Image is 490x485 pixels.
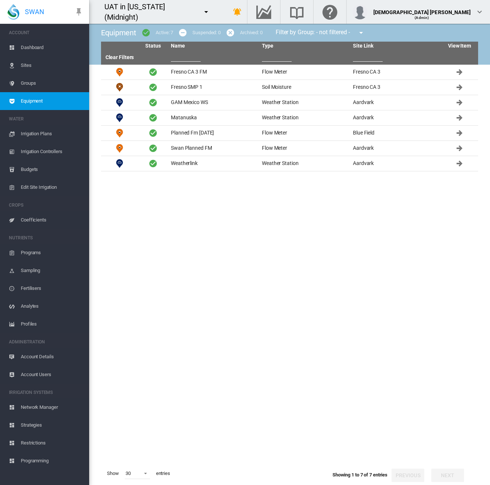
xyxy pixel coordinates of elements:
td: Weather Station [101,156,138,171]
span: Programming [21,452,83,470]
md-icon: icon-minus-circle [178,28,187,37]
tr: Weather Station Weatherlink Weather Station Aardvark Click to go to equipment [101,156,478,171]
span: Active [149,98,158,107]
img: 10.svg [115,159,124,168]
img: 10.svg [115,98,124,107]
td: Blue Field [350,126,441,140]
td: GAM Mexico WS [168,95,259,110]
span: Coefficients [21,211,83,229]
tr: Flow Meter Planned Fm [DATE] Flow Meter Blue Field Click to go to equipment [101,126,478,141]
td: Aardvark [350,141,441,156]
span: Dashboard [21,39,83,56]
a: Status [145,43,160,49]
img: SWAN-Landscape-Logo-Colour-drop.png [7,4,19,20]
tr: Weather Station Matanuska Weather Station Aardvark Click to go to equipment [101,110,478,126]
a: Clear Filters [106,54,134,60]
md-icon: icon-menu-down [202,7,211,16]
button: Click to go to equipment [452,95,467,110]
span: entries [153,467,173,480]
button: icon-cancel [223,25,238,40]
td: Soil Moisture [101,80,138,95]
tr: Weather Station GAM Mexico WS Weather Station Aardvark Click to go to equipment [101,95,478,110]
span: Analytes [21,297,83,315]
div: Filter by Group: - not filtered - [270,25,371,40]
td: Aardvark [350,156,441,171]
span: Programs [21,244,83,262]
img: 10.svg [115,113,124,122]
span: Irrigation Controllers [21,143,83,161]
td: Fresno CA 3 [350,80,441,95]
span: Network Manager [21,398,83,416]
div: [DEMOGRAPHIC_DATA] [PERSON_NAME] [373,6,471,13]
td: Aardvark [350,110,441,125]
span: Show [104,467,122,480]
span: Equipment [101,28,136,37]
button: icon-menu-down [199,4,214,19]
md-icon: icon-pin [74,7,83,16]
span: ADMINISTRATION [9,336,83,348]
md-icon: Search the knowledge base [288,7,306,16]
td: Weather Station [259,156,350,171]
img: profile.jpg [353,4,367,19]
span: Sites [21,56,83,74]
img: 9.svg [115,68,124,77]
div: Archived: 0 [240,29,263,36]
td: Weatherlink [168,156,259,171]
button: Click to go to equipment [452,156,467,171]
span: Showing 1 to 7 of 7 entries [332,472,387,478]
span: Account Users [21,366,83,384]
th: View Item [441,42,478,51]
md-icon: Click to go to equipment [455,144,464,153]
td: Planned Fm [DATE] [168,126,259,140]
td: Swan Planned FM [168,141,259,156]
button: icon-minus-circle [175,25,190,40]
span: Irrigation Plans [21,125,83,143]
td: Flow Meter [101,141,138,156]
a: Name [171,43,185,49]
span: Active [149,83,158,92]
span: Active [149,68,158,77]
th: Site Link [350,42,441,51]
button: Previous [392,469,424,482]
span: Sampling [21,262,83,279]
span: Fertilisers [21,279,83,297]
img: 11.svg [115,83,124,92]
md-icon: Click to go to equipment [455,83,464,92]
span: NUTRIENTS [9,232,83,244]
md-icon: Click to go to equipment [455,129,464,138]
button: Next [431,469,464,482]
span: CROPS [9,199,83,211]
button: Click to go to equipment [452,80,467,95]
button: Click to go to equipment [452,126,467,140]
button: Click to go to equipment [452,65,467,80]
div: UAT in [US_STATE] (Midnight) [104,1,198,22]
span: Profiles [21,315,83,333]
td: Weather Station [101,95,138,110]
tr: Flow Meter Fresno CA 3 FM Flow Meter Fresno CA 3 Click to go to equipment [101,65,478,80]
button: Click to go to equipment [452,110,467,125]
span: Restrictions [21,434,83,452]
a: Type [262,43,273,49]
td: Flow Meter [259,141,350,156]
md-icon: Click to go to equipment [455,113,464,122]
div: Suspended: 0 [192,29,221,36]
md-icon: icon-bell-ring [233,7,242,16]
md-icon: Go to the Data Hub [255,7,273,16]
span: Active [149,129,158,138]
span: Edit Site Irrigation [21,178,83,196]
md-icon: icon-menu-down [357,28,366,37]
button: Click to go to equipment [452,141,467,156]
td: Flow Meter [101,126,138,140]
img: 9.svg [115,144,124,153]
span: Active [149,144,158,153]
span: SWAN [25,7,44,16]
td: Fresno CA 3 [350,65,441,80]
span: WATER [9,113,83,125]
md-icon: icon-checkbox-marked-circle [142,28,150,37]
span: (Admin) [415,16,429,20]
tr: Flow Meter Swan Planned FM Flow Meter Aardvark Click to go to equipment [101,141,478,156]
tr: Soil Moisture Fresno SMP 1 Soil Moisture Fresno CA 3 Click to go to equipment [101,80,478,95]
td: Fresno CA 3 FM [168,65,259,80]
md-icon: Click to go to equipment [455,68,464,77]
td: Weather Station [259,110,350,125]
